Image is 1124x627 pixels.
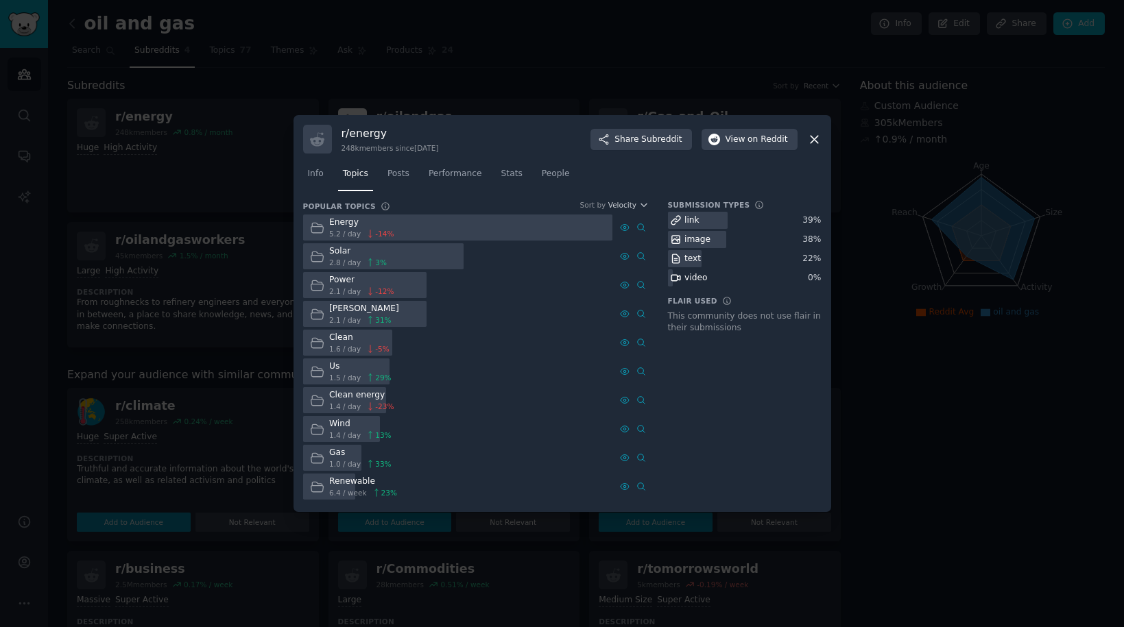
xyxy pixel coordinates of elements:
[329,303,399,315] div: [PERSON_NAME]
[614,134,682,146] span: Share
[375,229,394,238] span: -14 %
[329,402,361,411] span: 1.4 / day
[342,126,439,140] h3: r/ energy
[542,168,570,180] span: People
[375,373,391,382] span: 29 %
[501,168,523,180] span: Stats
[329,344,361,354] span: 1.6 / day
[684,253,701,265] div: text
[684,214,699,227] div: link
[702,129,798,151] button: Viewon Reddit
[303,163,328,191] a: Info
[329,476,397,488] div: Renewable
[726,134,788,146] span: View
[537,163,575,191] a: People
[303,201,376,211] h3: Popular Topics
[329,488,367,497] span: 6.4 / week
[748,134,787,146] span: on Reddit
[424,163,487,191] a: Performance
[338,163,373,191] a: Topics
[375,430,391,440] span: 13 %
[375,459,391,469] span: 33 %
[329,430,361,440] span: 1.4 / day
[329,258,361,267] span: 2.8 / day
[329,315,361,325] span: 2.1 / day
[375,258,387,267] span: 3 %
[608,200,636,210] span: Velocity
[329,447,392,459] div: Gas
[590,129,691,151] button: ShareSubreddit
[684,272,707,284] div: video
[308,168,324,180] span: Info
[329,459,361,469] span: 1.0 / day
[329,360,392,373] div: Us
[641,134,682,146] span: Subreddit
[329,332,390,344] div: Clean
[343,168,368,180] span: Topics
[329,274,394,286] div: Power
[802,214,821,227] div: 39 %
[329,373,361,382] span: 1.5 / day
[580,200,606,210] div: Sort by
[802,253,821,265] div: 22 %
[383,163,414,191] a: Posts
[387,168,409,180] span: Posts
[808,272,821,284] div: 0 %
[329,286,361,296] span: 2.1 / day
[375,286,394,296] span: -12 %
[329,229,361,238] span: 5.2 / day
[329,245,387,258] div: Solar
[608,200,649,210] button: Velocity
[329,418,392,430] div: Wind
[329,389,394,402] div: Clean energy
[668,310,822,334] div: This community does not use flair in their submissions
[375,402,394,411] span: -23 %
[668,296,717,306] h3: Flair Used
[375,315,391,325] span: 31 %
[375,344,389,354] span: -5 %
[668,200,750,210] h3: Submission Types
[329,217,394,229] div: Energy
[684,234,710,246] div: image
[497,163,527,191] a: Stats
[429,168,482,180] span: Performance
[381,488,397,497] span: 23 %
[342,143,439,153] div: 248k members since [DATE]
[802,234,821,246] div: 38 %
